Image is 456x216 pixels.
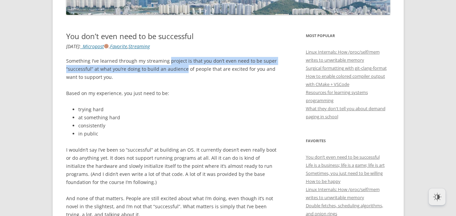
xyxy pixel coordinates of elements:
[306,162,385,168] a: Life is a business; life is a game; life is art
[81,43,109,50] a: _Micropost
[110,43,127,50] a: Favorite
[78,122,277,130] li: consistently
[66,43,79,50] time: [DATE]
[306,73,385,87] a: How to enable colored compiler output with CMake + VSCode
[78,130,277,138] li: in public
[128,43,150,50] a: Streaming
[306,186,380,200] a: Linux Internals: How /proc/self/mem writes to unwritable memory
[78,114,277,122] li: at something hard
[66,57,277,81] p: Something I’ve learned through my streaming project is that you don’t even need to be super “succ...
[306,89,368,103] a: Resources for learning systems programming
[66,32,277,40] h1: You don’t even need to be successful
[306,105,385,120] a: What they don't tell you about demand paging in school
[306,170,383,176] a: Sometimes, you just need to be willing
[306,178,341,184] a: How to be happy
[66,89,277,97] p: Based on my experience, you just need to be:
[306,49,380,63] a: Linux Internals: How /proc/self/mem writes to unwritable memory
[306,65,387,71] a: Surgical formatting with git-clang-format
[66,146,277,186] p: I wouldn’t say I’ve been so “successful” at building an OS. It currently doesn’t even really boot...
[104,44,109,49] img: 🍪
[306,137,390,145] h3: Favorites
[306,32,390,40] h3: Most Popular
[306,154,380,160] a: You don’t even need to be successful
[66,43,150,50] i: : , ,
[78,105,277,114] li: trying hard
